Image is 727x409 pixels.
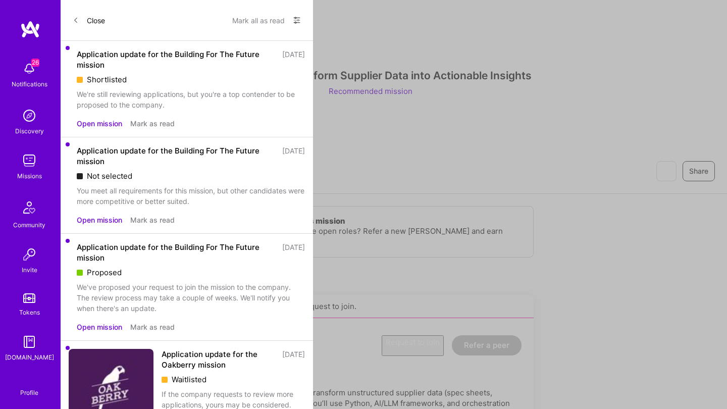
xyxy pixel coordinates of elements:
div: Application update for the Building For The Future mission [77,49,276,70]
div: [DOMAIN_NAME] [5,352,54,363]
div: We're still reviewing applications, but you're a top contender to be proposed to the company. [77,89,305,110]
div: Shortlisted [77,74,305,85]
span: 26 [31,59,39,67]
a: Profile [17,377,42,397]
div: Application update for the Building For The Future mission [77,242,276,263]
button: Open mission [77,322,122,332]
img: Invite [19,244,39,265]
div: Not selected [77,171,305,181]
img: logo [20,20,40,38]
div: Discovery [15,126,44,136]
div: Waitlisted [162,374,305,385]
div: Proposed [77,267,305,278]
div: [DATE] [282,349,305,370]
img: bell [19,59,39,79]
div: We've proposed your request to join the mission to the company. The review process may take a cou... [77,282,305,314]
button: Mark as read [130,322,175,332]
img: Community [17,195,41,220]
div: You meet all requirements for this mission, but other candidates were more competitive or better ... [77,185,305,207]
button: Open mission [77,118,122,129]
img: guide book [19,332,39,352]
div: [DATE] [282,242,305,263]
div: Application update for the Building For The Future mission [77,145,276,167]
div: Profile [20,387,38,397]
button: Mark as read [130,118,175,129]
div: Application update for the Oakberry mission [162,349,276,370]
img: teamwork [19,150,39,171]
div: [DATE] [282,145,305,167]
img: discovery [19,106,39,126]
div: Notifications [12,79,47,89]
div: Community [13,220,45,230]
div: [DATE] [282,49,305,70]
div: Missions [17,171,42,181]
div: Invite [22,265,37,275]
button: Mark all as read [232,12,285,28]
img: tokens [23,293,35,303]
button: Close [73,12,105,28]
div: Tokens [19,307,40,318]
button: Mark as read [130,215,175,225]
button: Open mission [77,215,122,225]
